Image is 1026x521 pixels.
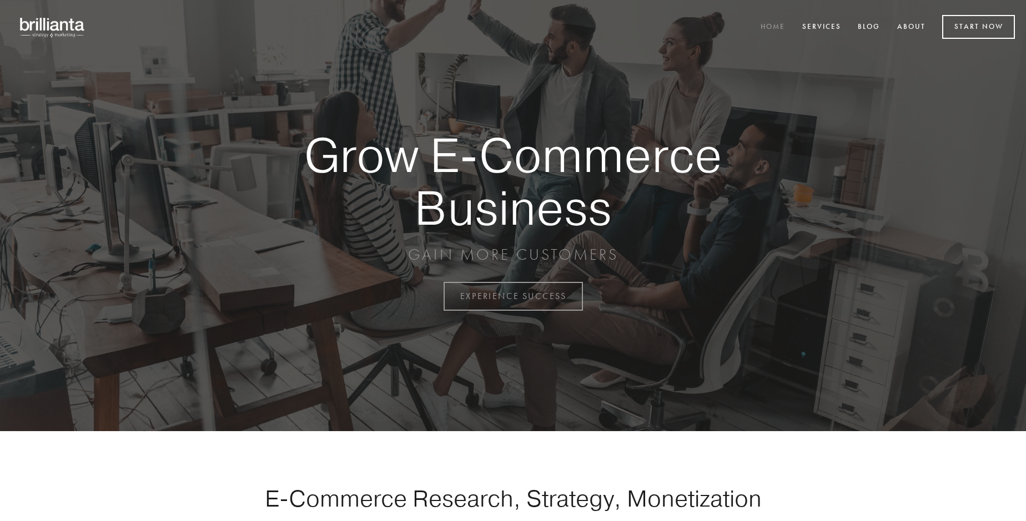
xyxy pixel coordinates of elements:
a: Home [753,18,792,37]
p: GAIN MORE CUSTOMERS [265,245,761,265]
a: Blog [851,18,887,37]
a: Start Now [942,15,1015,39]
a: About [890,18,933,37]
img: brillianta - research, strategy, marketing [11,11,94,43]
a: Services [795,18,848,37]
a: EXPERIENCE SUCCESS [444,282,583,311]
strong: Grow E-Commerce Business [265,129,761,234]
h1: E-Commerce Research, Strategy, Monetization [230,484,796,512]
